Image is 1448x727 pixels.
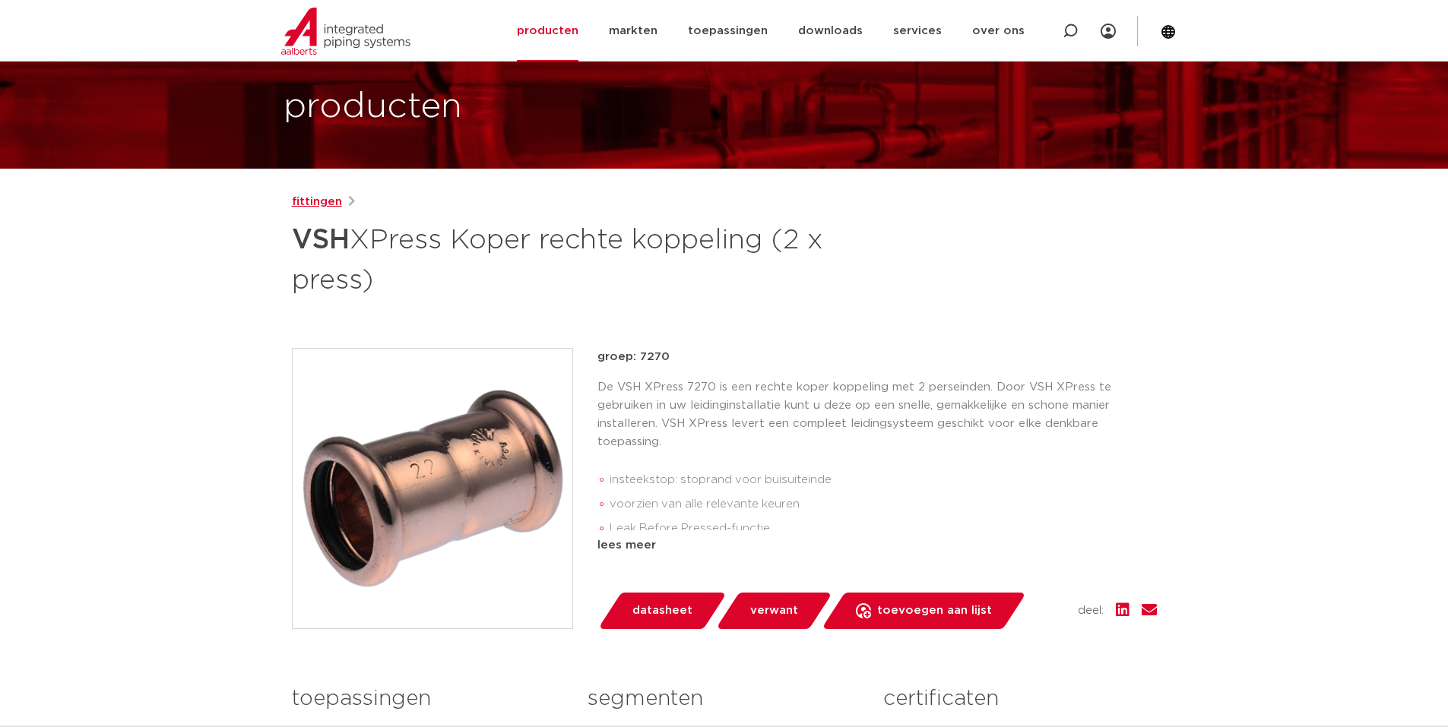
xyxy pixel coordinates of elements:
[588,684,860,714] h3: segmenten
[597,348,1157,366] p: groep: 7270
[610,517,1157,541] li: Leak Before Pressed-functie
[292,217,863,299] h1: XPress Koper rechte koppeling (2 x press)
[597,378,1157,451] p: De VSH XPress 7270 is een rechte koper koppeling met 2 perseinden. Door VSH XPress te gebruiken i...
[597,593,727,629] a: datasheet
[292,684,565,714] h3: toepassingen
[883,684,1156,714] h3: certificaten
[877,599,992,623] span: toevoegen aan lijst
[292,226,350,254] strong: VSH
[632,599,692,623] span: datasheet
[610,492,1157,517] li: voorzien van alle relevante keuren
[284,83,462,131] h1: producten
[750,599,798,623] span: verwant
[1078,602,1104,620] span: deel:
[610,468,1157,492] li: insteekstop: stoprand voor buisuiteinde
[715,593,832,629] a: verwant
[293,349,572,628] img: Product Image for VSH XPress Koper rechte koppeling (2 x press)
[597,536,1157,555] div: lees meer
[292,193,342,211] a: fittingen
